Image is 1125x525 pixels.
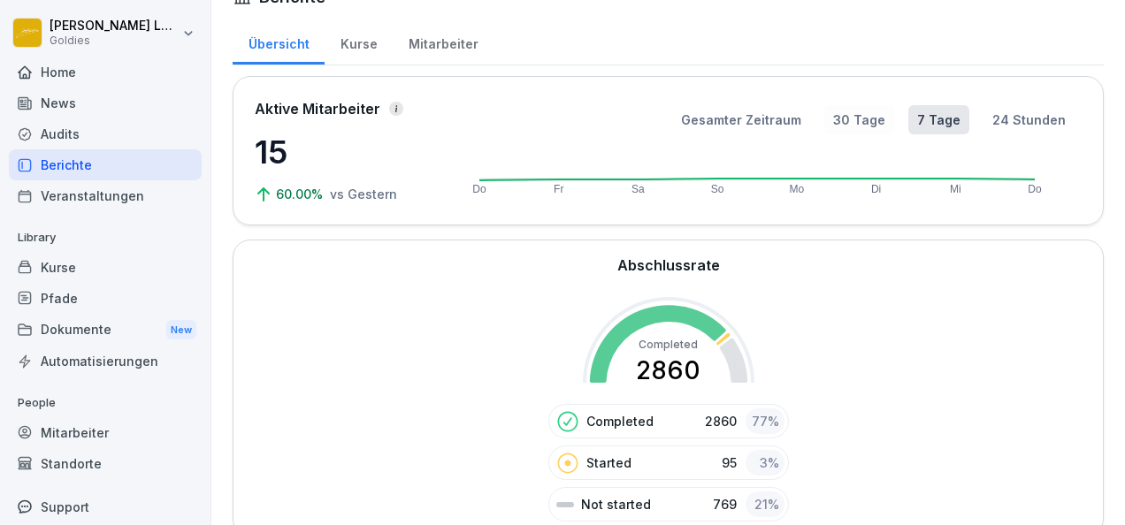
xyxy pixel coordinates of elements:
text: Do [1029,183,1043,195]
a: DokumenteNew [9,314,202,346]
div: Support [9,491,202,522]
a: Mitarbeiter [9,417,202,448]
text: Sa [631,183,645,195]
a: Übersicht [233,19,325,65]
p: 95 [722,453,737,472]
a: Automatisierungen [9,346,202,377]
h2: Abschlussrate [617,255,720,276]
button: 24 Stunden [983,105,1075,134]
p: Aktive Mitarbeiter [255,98,380,119]
p: People [9,389,202,417]
button: 30 Tage [824,105,894,134]
a: Veranstaltungen [9,180,202,211]
p: vs Gestern [330,185,397,203]
text: Do [472,183,486,195]
button: Gesamter Zeitraum [672,105,810,134]
p: 15 [255,128,432,176]
button: 7 Tage [908,105,969,134]
p: Goldies [50,34,179,47]
a: Audits [9,118,202,149]
div: Dokumente [9,314,202,346]
div: 21 % [746,491,784,517]
div: 77 % [746,408,784,434]
p: 2860 [705,412,737,430]
text: Di [871,183,881,195]
text: Mo [790,183,805,195]
div: New [166,320,196,340]
a: Berichte [9,149,202,180]
a: News [9,87,202,118]
p: Started [586,453,631,472]
a: Kurse [9,252,202,283]
text: Mi [950,183,961,195]
a: Pfade [9,283,202,314]
p: [PERSON_NAME] Loska [50,19,179,34]
a: Home [9,57,202,87]
text: Fr [554,183,563,195]
a: Standorte [9,448,202,479]
p: Completed [586,412,654,430]
a: Mitarbeiter [393,19,494,65]
a: Kurse [325,19,393,65]
p: 769 [713,495,737,514]
p: 60.00% [276,185,326,203]
div: 3 % [746,450,784,476]
p: Library [9,224,202,252]
text: So [711,183,724,195]
p: Not started [581,495,651,514]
